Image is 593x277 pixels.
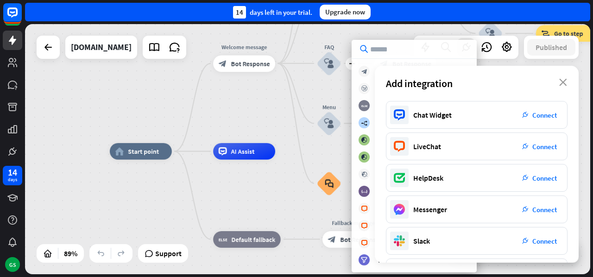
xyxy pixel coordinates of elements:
[361,171,367,177] i: block_delete_from_segment
[413,236,430,246] div: Slack
[320,5,371,19] div: Upgrade now
[219,235,227,244] i: block_fallback
[361,240,368,246] i: block_livechat
[554,29,583,38] span: Go to step
[532,111,557,120] span: Connect
[5,257,20,272] div: GS
[361,206,368,212] i: block_livechat
[8,176,17,183] div: days
[324,119,334,128] i: block_user_input
[361,120,367,126] i: builder_tree
[231,147,255,156] span: AI Assist
[413,173,443,183] div: HelpDesk
[522,112,529,118] i: plug_integration
[486,28,495,38] i: block_user_input
[527,39,575,56] button: Published
[361,189,367,195] i: block_set_attribute
[522,206,529,213] i: plug_integration
[324,58,334,68] i: block_user_input
[522,143,529,150] i: plug_integration
[361,103,367,109] i: block_fallback
[541,29,550,38] i: block_goto
[361,223,368,229] i: block_livechat
[304,43,354,51] div: FAQ
[3,166,22,185] a: 14 days
[155,246,182,261] span: Support
[340,235,379,244] span: Bot Response
[231,235,275,244] span: Default fallback
[219,59,227,68] i: block_bot_response
[532,174,557,183] span: Connect
[325,179,334,188] i: block_faq
[231,59,270,68] span: Bot Response
[361,154,367,160] i: block_add_to_segment
[361,257,367,263] i: filter
[316,219,391,227] div: Fallback message
[349,61,355,67] i: plus
[207,43,282,51] div: Welcome message
[559,79,567,86] i: close
[128,147,159,156] span: Start point
[413,205,447,214] div: Messenger
[413,142,441,151] div: LiveChat
[233,6,312,19] div: days left in your trial.
[522,175,529,181] i: plug_integration
[233,6,246,19] div: 14
[61,246,80,261] div: 89%
[361,86,367,92] i: block_backtracking
[361,69,367,75] i: block_bot_response
[522,238,529,244] i: plug_integration
[304,103,354,111] div: Menu
[328,235,336,244] i: block_bot_response
[386,77,453,90] span: Add integration
[532,142,557,151] span: Connect
[361,137,367,143] i: block_add_to_segment
[532,237,557,246] span: Connect
[71,36,132,59] div: snobar-portfiolio.vercel.app
[532,205,557,214] span: Connect
[115,147,124,156] i: home_2
[413,110,452,120] div: Chat Widget
[8,168,17,176] div: 14
[7,4,35,31] button: Open LiveChat chat widget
